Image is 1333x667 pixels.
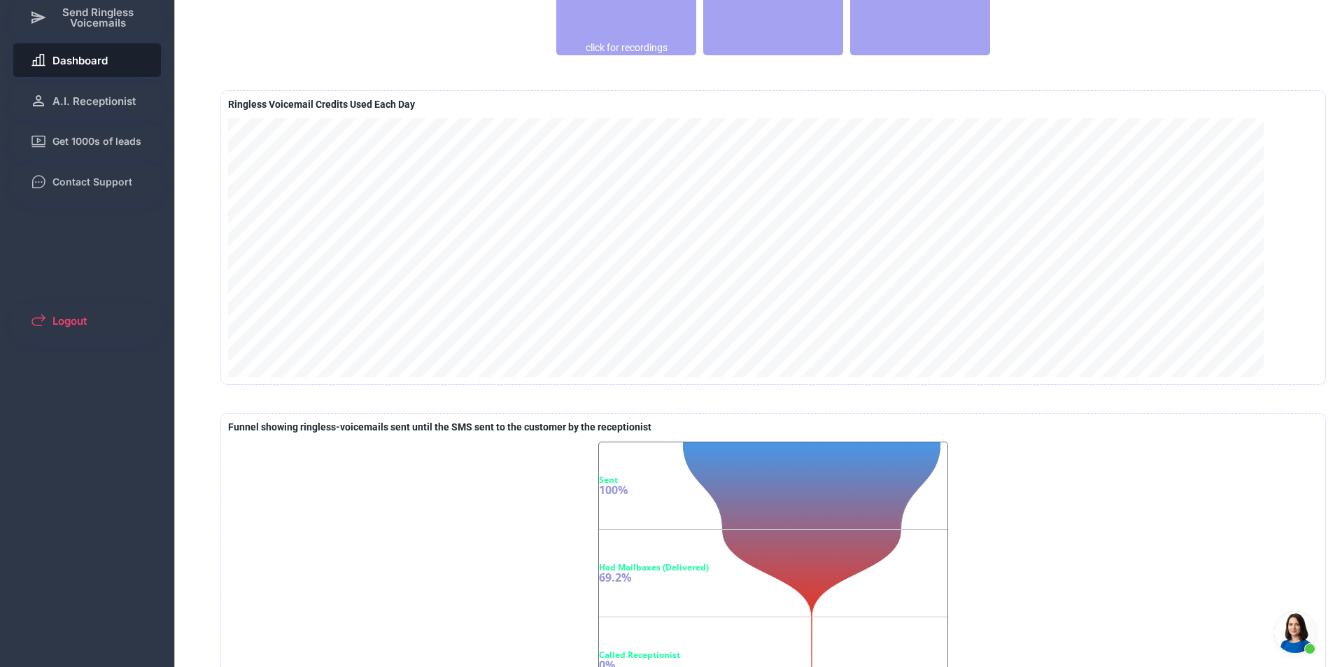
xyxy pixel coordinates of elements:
[13,84,162,118] button: A.I. Receptionist
[599,547,952,559] div: 108
[599,572,952,583] div: 69.2%
[13,165,162,199] button: Contact Support
[52,55,108,66] span: Dashboard
[13,43,162,77] button: Dashboard
[52,7,145,28] span: Send Ringless Voicemails
[599,476,952,484] div: Sent
[1274,611,1316,653] div: Open chat
[52,316,87,326] span: Logout
[13,125,162,158] button: Get 1000s of leads
[52,136,141,146] span: Get 1000s of leads
[599,563,952,572] div: Had Mailboxes (Delivered)
[599,484,952,496] div: 100%
[599,459,952,472] div: 156
[52,177,132,187] span: Contact Support
[228,421,651,435] div: A delivered ringless voicemail is 1 credit is if using a pre-recorded message OR 2 credits if usi...
[586,41,668,55] div: click for recordings
[599,634,952,647] div: 0
[13,304,162,337] button: Logout
[52,96,136,106] span: A.I. Receptionist
[228,98,415,112] div: A delivered ringless voicemail is 1 credit is if using a pre-recorded message OR 2 credits if usi...
[599,651,952,659] div: Called Receptionist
